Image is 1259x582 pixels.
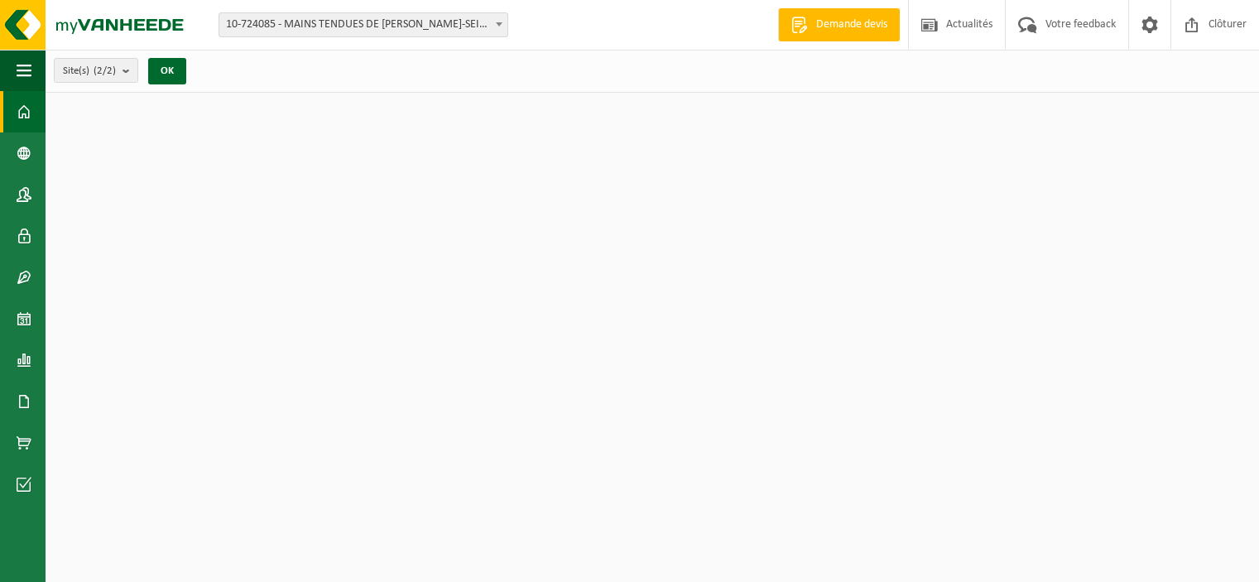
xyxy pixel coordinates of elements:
span: Site(s) [63,59,116,84]
count: (2/2) [94,65,116,76]
a: Demande devis [778,8,900,41]
button: Site(s)(2/2) [54,58,138,83]
button: OK [148,58,186,84]
span: 10-724085 - MAINS TENDUES DE MICHEL CORIN ASBL - OPHAIN-BOIS-SEIGNEUR-ISAAC [219,12,508,37]
span: 10-724085 - MAINS TENDUES DE MICHEL CORIN ASBL - OPHAIN-BOIS-SEIGNEUR-ISAAC [219,13,507,36]
span: Demande devis [812,17,891,33]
